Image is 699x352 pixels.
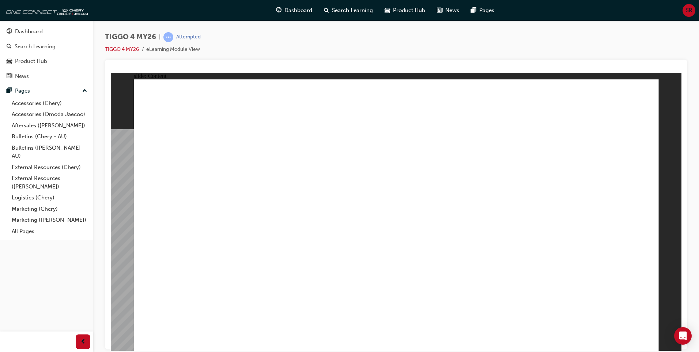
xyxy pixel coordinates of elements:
a: Bulletins ([PERSON_NAME] - AU) [9,142,90,162]
a: External Resources ([PERSON_NAME]) [9,173,90,192]
a: Logistics (Chery) [9,192,90,203]
button: Pages [3,84,90,98]
a: External Resources (Chery) [9,162,90,173]
a: News [3,70,90,83]
a: Accessories (Omoda Jaecoo) [9,109,90,120]
div: Product Hub [15,57,47,65]
span: news-icon [437,6,442,15]
span: guage-icon [276,6,282,15]
span: learningRecordVerb_ATTEMPT-icon [163,32,173,42]
a: pages-iconPages [465,3,500,18]
img: oneconnect [4,3,88,18]
a: All Pages [9,226,90,237]
span: prev-icon [80,337,86,347]
button: DashboardSearch LearningProduct HubNews [3,23,90,84]
div: News [15,72,29,80]
div: Open Intercom Messenger [674,327,692,345]
span: search-icon [7,44,12,50]
span: news-icon [7,73,12,80]
a: Marketing (Chery) [9,203,90,215]
div: Dashboard [15,27,43,36]
span: pages-icon [471,6,476,15]
span: TIGGO 4 MY26 [105,33,156,41]
div: Search Learning [15,42,56,51]
a: Search Learning [3,40,90,53]
span: up-icon [82,86,87,96]
a: Bulletins (Chery - AU) [9,131,90,142]
a: search-iconSearch Learning [318,3,379,18]
a: Accessories (Chery) [9,98,90,109]
button: SR [683,4,695,17]
span: | [159,33,160,41]
span: search-icon [324,6,329,15]
span: car-icon [385,6,390,15]
span: pages-icon [7,88,12,94]
a: guage-iconDashboard [270,3,318,18]
div: Attempted [176,34,201,41]
a: Marketing ([PERSON_NAME]) [9,214,90,226]
span: Search Learning [332,6,373,15]
span: Dashboard [284,6,312,15]
li: eLearning Module View [146,45,200,54]
a: Dashboard [3,25,90,38]
span: guage-icon [7,29,12,35]
a: Product Hub [3,55,90,68]
div: Pages [15,87,30,95]
span: News [445,6,459,15]
span: Product Hub [393,6,425,15]
span: SR [686,6,692,15]
span: Pages [479,6,494,15]
a: Aftersales ([PERSON_NAME]) [9,120,90,131]
a: TIGGO 4 MY26 [105,46,139,52]
a: news-iconNews [431,3,465,18]
span: car-icon [7,58,12,65]
a: car-iconProduct Hub [379,3,431,18]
